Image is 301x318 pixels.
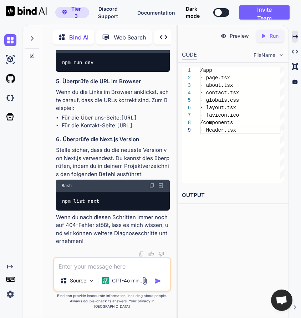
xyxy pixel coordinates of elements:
p: Preview [230,32,249,39]
div: 3 [182,82,191,89]
span: Dark mode [186,5,210,20]
img: copy [149,183,155,189]
button: premiumTier 3 [55,7,89,18]
p: Bind can provide inaccurate information, including about people. Always double-check its answers.... [53,293,171,309]
span: - favicon.ico [200,112,239,118]
div: 5 [182,97,191,104]
img: GPT-4o mini [102,277,109,284]
img: Bind AI [6,6,47,16]
div: CODE [182,51,197,59]
div: 6 [182,104,191,112]
img: dislike [158,251,164,257]
button: Documentation [137,9,175,16]
span: Tier 3 [70,5,82,20]
img: Pick Models [88,278,95,284]
span: - about.tsx [200,83,233,88]
h2: OUTPUT [178,187,289,204]
span: - globals.css [200,97,239,103]
img: chat [4,34,16,46]
img: attachment [141,277,149,285]
code: [URL] [117,122,133,129]
span: - page.tsx [200,75,230,81]
img: ai-studio [4,53,16,65]
span: - contact.tsx [200,90,239,96]
button: Invite Team [239,5,290,20]
img: premium [62,10,67,15]
p: Wenn du nach diesen Schritten immer noch auf 404-Fehler stößt, lass es mich wissen, und wir könne... [56,213,170,245]
div: 8 [182,119,191,127]
span: Documentation [137,10,175,16]
span: Discord Support [98,6,118,19]
p: Web Search [114,33,146,42]
img: copy [138,251,144,257]
div: 7 [182,112,191,119]
div: 9 [182,127,191,134]
img: githubLight [4,73,16,85]
button: Discord Support [89,5,127,20]
img: chevron down [278,52,284,58]
img: icon [154,277,162,285]
div: 4 [182,89,191,97]
p: Run [270,32,279,39]
code: npm list next [62,197,100,205]
p: GPT-4o min.. [112,277,142,284]
p: Stelle sicher, dass du die neueste Version von Next.js verwendest. Du kannst dies überprüfen, ind... [56,146,170,178]
span: /components [200,120,233,126]
span: Bash [62,183,72,189]
img: like [148,251,154,257]
p: Wenn du die Links im Browser anklickst, achte darauf, dass die URLs korrekt sind. Zum Beispiel: [56,88,170,112]
div: 2 [182,74,191,82]
div: Chat öffnen [271,290,292,311]
p: Source [70,277,86,284]
li: Für die Kontakt-Seite: [62,122,170,130]
img: preview [220,33,227,39]
span: - layout.tsx [200,105,236,111]
code: npm run dev [62,59,94,66]
code: [URL] [121,114,137,121]
h3: 5. Überprüfe die URL im Browser [56,78,170,86]
img: darkCloudIdeIcon [4,92,16,104]
img: Open in Browser [158,182,164,189]
li: Für die Über uns-Seite: [62,114,170,122]
img: settings [4,288,16,300]
span: - Header.tsx [200,127,236,133]
div: 1 [182,67,191,74]
span: FileName [254,52,275,59]
h3: 6. Überprüfe die Next.js Version [56,136,170,144]
span: /app [200,68,212,73]
p: Bind AI [69,33,88,42]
